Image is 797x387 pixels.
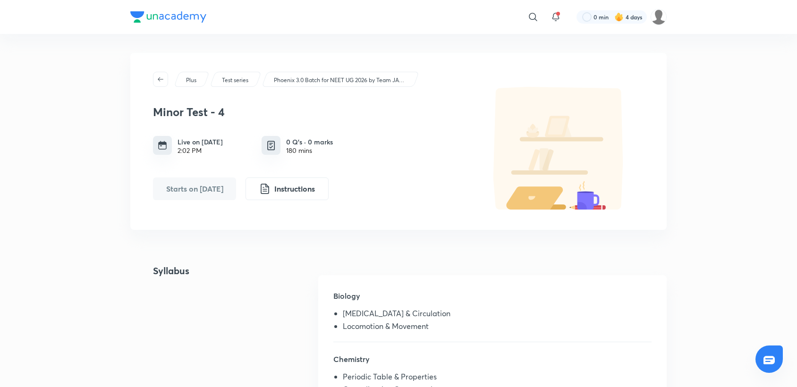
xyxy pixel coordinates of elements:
img: quiz info [265,140,277,151]
a: Phoenix 3.0 Batch for NEET UG 2026 by Team JAWAAB [272,76,408,84]
li: [MEDICAL_DATA] & Circulation [343,309,652,321]
img: instruction [259,183,271,194]
h6: Live on [DATE] [178,137,223,147]
img: timing [158,141,167,150]
img: Company Logo [130,11,206,23]
p: Test series [222,76,248,84]
li: Locomotion & Movement [343,322,652,334]
a: Test series [220,76,250,84]
li: Periodic Table & Properties [343,372,652,385]
a: Plus [185,76,198,84]
h5: Chemistry [333,353,652,372]
p: Plus [186,76,196,84]
div: 180 mins [286,147,333,154]
img: Payal [651,9,667,25]
img: streak [614,12,624,22]
h3: Minor Test - 4 [153,105,469,119]
p: Phoenix 3.0 Batch for NEET UG 2026 by Team JAWAAB [274,76,406,84]
h5: Biology [333,290,652,309]
button: Starts on Sept 14 [153,177,236,200]
h6: 0 Q’s · 0 marks [286,137,333,147]
button: Instructions [246,177,329,200]
img: default [474,87,644,210]
div: 2:02 PM [178,147,223,154]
